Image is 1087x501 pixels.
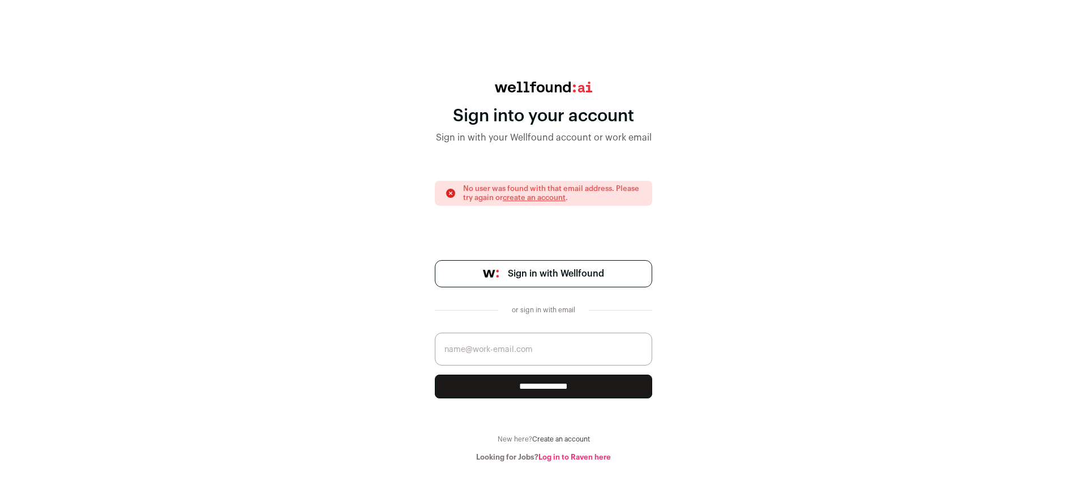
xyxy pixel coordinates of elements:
div: Looking for Jobs? [435,453,652,462]
div: or sign in with email [507,305,580,315]
p: No user was found with that email address. Please try again or . [463,184,642,202]
div: New here? [435,435,652,444]
a: create an account [503,194,566,201]
span: Sign in with Wellfound [508,267,604,281]
div: Sign into your account [435,106,652,126]
a: Sign in with Wellfound [435,260,652,287]
div: Sign in with your Wellfound account or work email [435,131,652,145]
img: wellfound-symbol-flush-black-fb3c872781a75f747ccb3a119075da62bfe97bd399995f84a933054e44a575c4.png [483,270,499,278]
a: Create an account [532,436,590,443]
img: wellfound:ai [495,82,592,92]
a: Log in to Raven here [538,453,611,461]
input: name@work-email.com [435,333,652,366]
